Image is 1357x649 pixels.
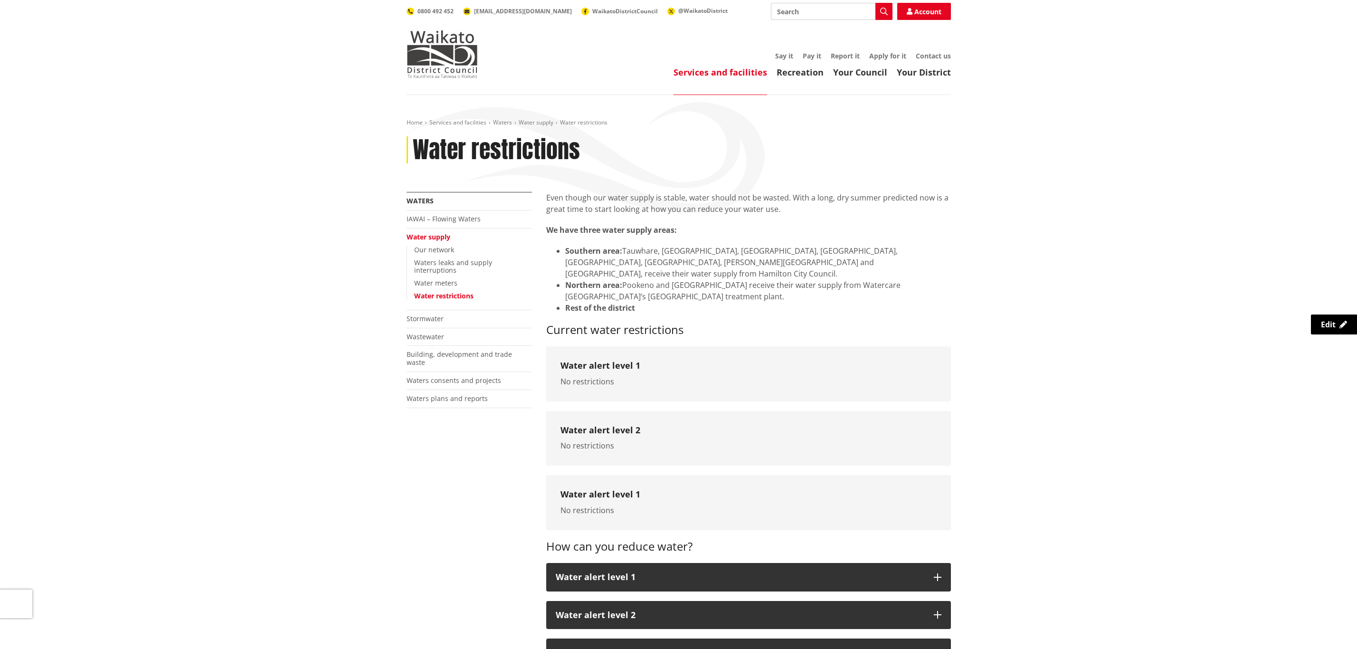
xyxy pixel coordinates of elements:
[493,118,512,126] a: Waters
[414,278,457,287] a: Water meters
[546,563,951,592] button: Water alert level 1
[429,118,486,126] a: Services and facilities
[407,232,450,241] a: Water supply
[560,440,937,451] p: No restrictions
[565,280,622,290] strong: Northern area:
[474,7,572,15] span: [EMAIL_ADDRESS][DOMAIN_NAME]
[556,611,924,620] div: Water alert level 2
[546,601,951,630] button: Water alert level 2
[581,7,658,15] a: WaikatoDistrictCouncil
[546,323,951,337] h3: Current water restrictions
[407,30,478,78] img: Waikato District Council - Te Kaunihera aa Takiwaa o Waikato
[463,7,572,15] a: [EMAIL_ADDRESS][DOMAIN_NAME]
[560,505,937,516] p: No restrictions
[414,291,474,300] a: Water restrictions
[674,67,767,78] a: Services and facilities
[678,7,728,15] span: @WaikatoDistrict
[407,214,481,223] a: IAWAI – Flowing Waters
[407,119,951,127] nav: breadcrumb
[556,573,924,582] div: Water alert level 1
[407,394,488,403] a: Waters plans and reports
[519,118,553,126] a: Water supply
[831,51,860,60] a: Report it
[560,425,937,436] h3: Water alert level 2
[560,118,607,126] span: Water restrictions
[414,258,492,275] a: Waters leaks and supply interruptions
[414,245,454,254] a: Our network
[565,279,951,302] li: Pookeno and [GEOGRAPHIC_DATA] receive their water supply from Watercare [GEOGRAPHIC_DATA]’s [GEOG...
[407,332,444,341] a: Wastewater
[407,314,444,323] a: Stormwater
[777,67,824,78] a: Recreation
[803,51,821,60] a: Pay it
[407,118,423,126] a: Home
[833,67,887,78] a: Your Council
[560,376,937,387] p: No restrictions
[1321,319,1336,330] span: Edit
[592,7,658,15] span: WaikatoDistrictCouncil
[407,7,454,15] a: 0800 492 452
[407,196,434,205] a: Waters
[407,350,512,367] a: Building, development and trade waste
[897,3,951,20] a: Account
[565,246,622,256] strong: Southern area:
[560,361,937,371] h3: Water alert level 1
[560,489,937,500] h3: Water alert level 1
[667,7,728,15] a: @WaikatoDistrict
[546,192,949,214] span: Even though our water supply is stable, water should not be wasted. With a long, dry summer predi...
[407,376,501,385] a: Waters consents and projects
[897,67,951,78] a: Your District
[869,51,906,60] a: Apply for it
[413,136,580,164] h1: Water restrictions
[775,51,793,60] a: Say it
[565,303,635,313] strong: Rest of the district
[565,245,951,279] li: Tauwhare, [GEOGRAPHIC_DATA], [GEOGRAPHIC_DATA], [GEOGRAPHIC_DATA], [GEOGRAPHIC_DATA], [GEOGRAPHIC...
[916,51,951,60] a: Contact us
[546,225,677,235] strong: We have three water supply areas:
[771,3,892,20] input: Search input
[546,540,951,554] h3: How can you reduce water?
[418,7,454,15] span: 0800 492 452
[1311,315,1357,334] a: Edit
